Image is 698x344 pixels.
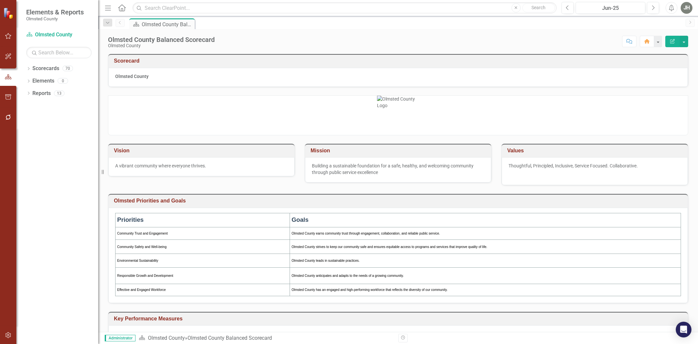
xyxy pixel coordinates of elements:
[292,259,360,262] span: Olmsted County leads in sustainable practices.
[121,216,143,223] span: riorities
[32,65,59,72] a: Scorecards
[108,36,215,43] div: Olmsted County Balanced Scorecard
[117,288,166,292] span: Effective and Engaged Workforce
[32,90,51,97] a: Reports
[63,66,73,71] div: 70
[292,274,404,277] span: Olmsted County anticipates and adapts to the needs of a growing community.
[26,8,84,16] span: Elements & Reports
[139,334,393,342] div: »
[312,162,484,176] p: Building a sustainable foundation for a safe, healthy, and welcoming community through public ser...
[576,2,645,14] button: Jun-25
[377,96,420,135] img: Olmsted County Logo
[117,259,158,262] span: Environmental Sustainability
[292,245,487,249] span: Olmsted County strives to keep our community safe and ensures equitable access to programs and se...
[108,43,215,48] div: Olmsted County
[105,335,135,341] span: Administrator
[578,4,643,12] div: Jun-25
[509,162,681,170] p: Thoughtful, Principled, Inclusive, Service Focused. Collaborative.
[26,47,92,58] input: Search Below...
[507,148,685,154] h3: Values
[676,322,691,337] div: Open Intercom Messenger
[114,58,685,64] h3: Scorecard
[133,2,557,14] input: Search ClearPoint...
[296,216,309,223] span: oals
[292,232,440,235] span: Olmsted County earns community trust through engagement, collaboration, and reliable public service.
[292,288,448,292] span: Olmsted County has an engaged and high-performing workforce that reflects the diversity of our co...
[117,245,167,249] span: Community Safety and Well-being
[148,335,185,341] a: Olmsted County
[32,77,54,85] a: Elements
[58,78,68,84] div: 0
[115,162,288,169] p: A vibrant community where everyone thrives.
[681,2,692,14] button: JH
[3,8,15,19] img: ClearPoint Strategy
[26,16,84,21] small: Olmsted County
[117,216,121,223] span: P
[531,5,546,10] span: Search
[54,90,64,96] div: 13
[188,335,272,341] div: Olmsted County Balanced Scorecard
[114,148,291,154] h3: Vision
[292,216,296,223] span: G
[311,148,488,154] h3: Mission
[117,274,173,277] span: Responsible Growth and Development
[117,232,168,235] span: Community Trust and Engagement
[142,20,193,29] div: Olmsted County Balanced Scorecard
[26,31,92,39] a: Olmsted County
[115,74,149,79] strong: Olmsted County
[522,3,555,12] button: Search
[114,198,685,204] h3: Olmsted Priorities and Goals
[114,316,685,322] h3: Key Performance Measures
